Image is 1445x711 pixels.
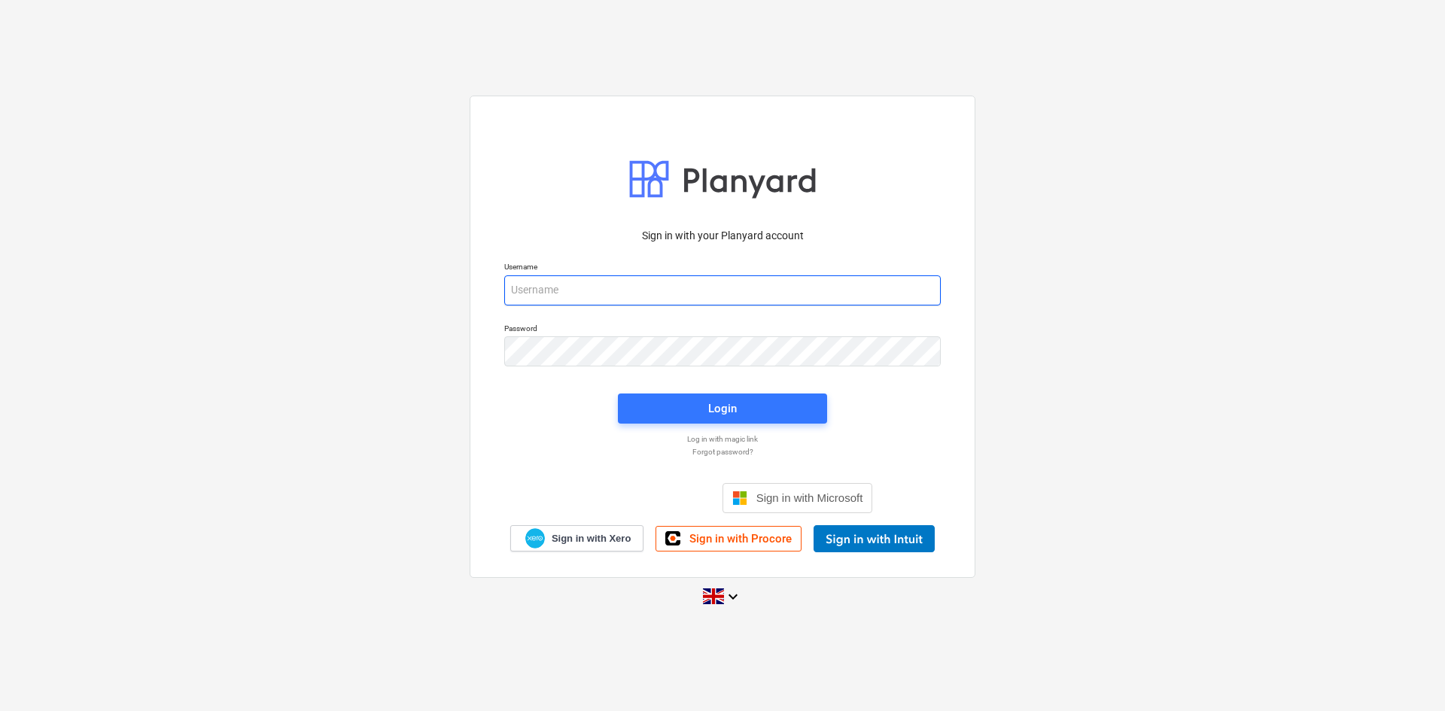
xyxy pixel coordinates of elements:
[565,482,718,515] iframe: Sign in with Google Button
[504,275,941,305] input: Username
[732,491,747,506] img: Microsoft logo
[504,228,941,244] p: Sign in with your Planyard account
[552,532,631,545] span: Sign in with Xero
[618,393,827,424] button: Login
[504,324,941,336] p: Password
[510,525,644,551] a: Sign in with Xero
[1370,639,1445,711] iframe: Chat Widget
[708,399,737,418] div: Login
[504,262,941,275] p: Username
[689,532,792,545] span: Sign in with Procore
[497,447,948,457] a: Forgot password?
[497,434,948,444] a: Log in with magic link
[756,491,863,504] span: Sign in with Microsoft
[724,588,742,606] i: keyboard_arrow_down
[656,526,802,551] a: Sign in with Procore
[525,528,545,548] img: Xero logo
